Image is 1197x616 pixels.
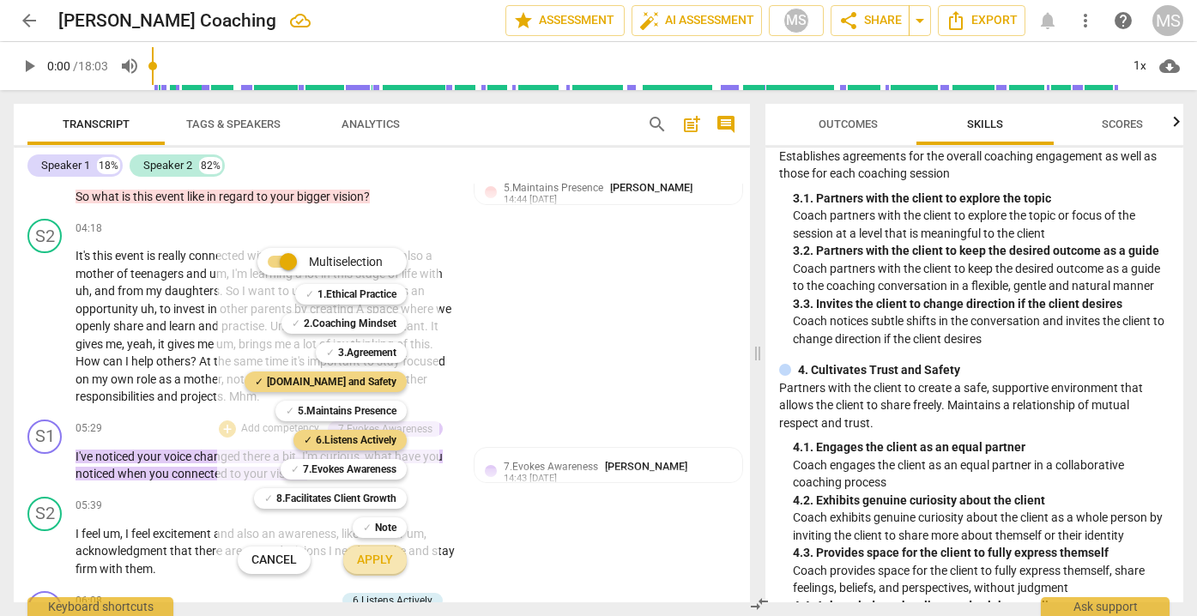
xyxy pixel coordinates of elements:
span: ✓ [326,342,335,363]
b: 6.Listens Actively [316,430,396,450]
span: ✓ [264,488,273,509]
span: ✓ [305,284,314,305]
span: Multiselection [309,253,383,271]
b: 7.Evokes Awareness [303,459,396,480]
b: 2.Coaching Mindset [304,313,396,334]
button: Cancel [238,545,311,576]
button: Apply [343,545,407,576]
b: 5.Maintains Presence [298,401,396,421]
b: 3.Agreement [338,342,396,363]
span: ✓ [292,313,300,334]
span: ✓ [291,459,299,480]
span: Cancel [251,552,297,569]
span: ✓ [304,430,312,450]
b: 1.Ethical Practice [317,284,396,305]
span: ✓ [255,371,263,392]
span: ✓ [286,401,294,421]
b: Note [375,517,396,538]
b: 8.Facilitates Client Growth [276,488,396,509]
b: [DOMAIN_NAME] and Safety [267,371,396,392]
span: Apply [357,552,393,569]
span: ✓ [363,517,372,538]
